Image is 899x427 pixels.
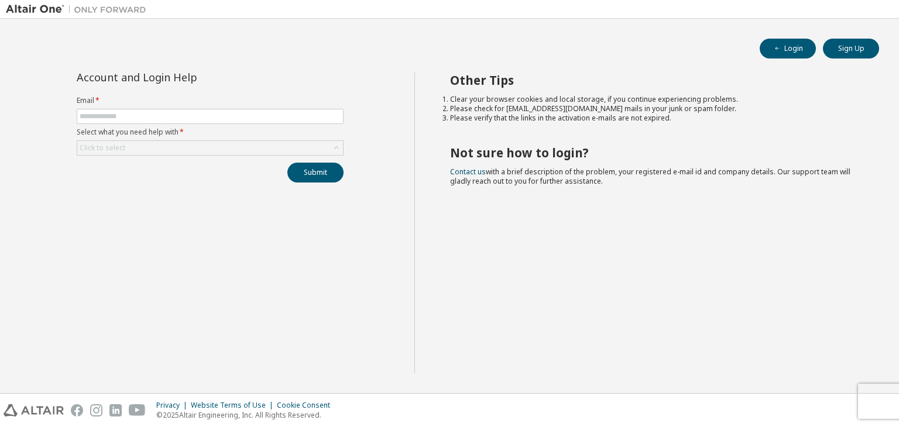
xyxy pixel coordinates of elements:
img: facebook.svg [71,404,83,416]
label: Select what you need help with [77,128,344,137]
a: Contact us [450,167,486,177]
img: Altair One [6,4,152,15]
img: youtube.svg [129,404,146,416]
h2: Other Tips [450,73,859,88]
div: Cookie Consent [277,401,337,410]
img: altair_logo.svg [4,404,64,416]
div: Click to select [77,141,343,155]
div: Click to select [80,143,125,153]
li: Please check for [EMAIL_ADDRESS][DOMAIN_NAME] mails in your junk or spam folder. [450,104,859,113]
button: Submit [287,163,344,182]
li: Please verify that the links in the activation e-mails are not expired. [450,113,859,123]
img: instagram.svg [90,404,102,416]
button: Sign Up [823,39,879,58]
div: Website Terms of Use [191,401,277,410]
button: Login [760,39,816,58]
label: Email [77,96,344,105]
div: Privacy [156,401,191,410]
span: with a brief description of the problem, your registered e-mail id and company details. Our suppo... [450,167,850,186]
div: Account and Login Help [77,73,290,82]
li: Clear your browser cookies and local storage, if you continue experiencing problems. [450,95,859,104]
img: linkedin.svg [109,404,122,416]
h2: Not sure how to login? [450,145,859,160]
p: © 2025 Altair Engineering, Inc. All Rights Reserved. [156,410,337,420]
